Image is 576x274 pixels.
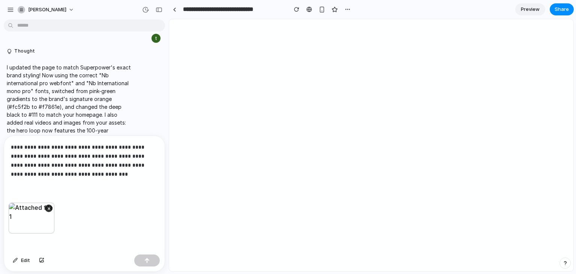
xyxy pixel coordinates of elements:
a: Preview [515,3,545,15]
span: Edit [21,257,30,264]
button: × [45,205,52,212]
button: [PERSON_NAME] [15,4,78,16]
span: [PERSON_NAME] [28,6,66,14]
button: Share [550,3,574,15]
p: I updated the page to match Superpower's exact brand styling! Now using the correct "Nb internati... [7,63,132,190]
span: Preview [521,6,540,13]
span: Share [555,6,569,13]
button: Edit [9,254,34,266]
